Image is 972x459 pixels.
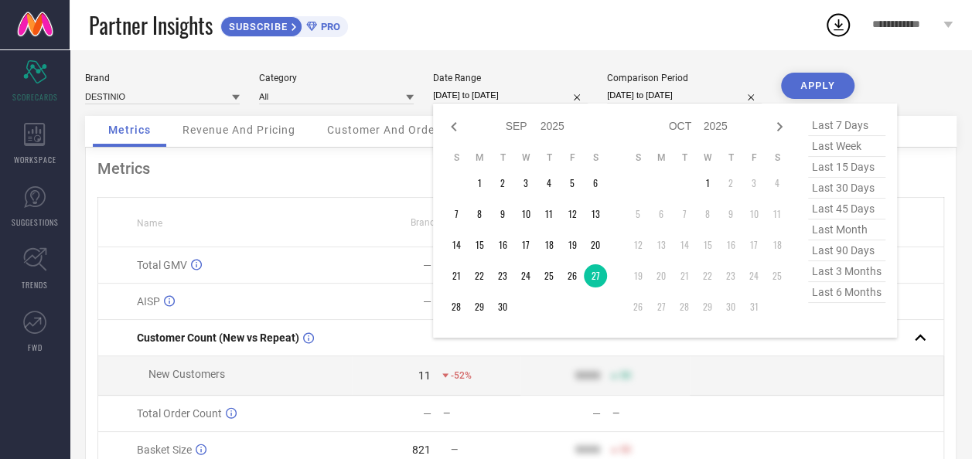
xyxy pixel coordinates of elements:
[808,136,885,157] span: last week
[808,178,885,199] span: last 30 days
[561,264,584,287] td: Fri Sep 26 2025
[808,219,885,240] span: last month
[673,151,696,164] th: Tuesday
[696,233,719,257] td: Wed Oct 15 2025
[468,264,491,287] td: Mon Sep 22 2025
[411,217,462,228] span: Brand Value
[770,117,789,136] div: Next month
[445,202,468,226] td: Sun Sep 07 2025
[696,172,719,195] td: Wed Oct 01 2025
[561,233,584,257] td: Fri Sep 19 2025
[423,259,431,271] div: —
[137,407,222,420] span: Total Order Count
[808,261,885,282] span: last 3 months
[137,259,187,271] span: Total GMV
[451,444,458,455] span: —
[808,240,885,261] span: last 90 days
[650,202,673,226] td: Mon Oct 06 2025
[626,295,650,318] td: Sun Oct 26 2025
[445,117,463,136] div: Previous month
[742,151,766,164] th: Friday
[137,218,162,229] span: Name
[673,202,696,226] td: Tue Oct 07 2025
[85,73,240,83] div: Brand
[719,264,742,287] td: Thu Oct 23 2025
[418,369,431,382] div: 11
[607,87,762,104] input: Select comparison period
[766,202,789,226] td: Sat Oct 11 2025
[696,202,719,226] td: Wed Oct 08 2025
[514,233,537,257] td: Wed Sep 17 2025
[468,202,491,226] td: Mon Sep 08 2025
[491,202,514,226] td: Tue Sep 09 2025
[108,124,151,136] span: Metrics
[491,151,514,164] th: Tuesday
[89,9,213,41] span: Partner Insights
[719,151,742,164] th: Thursday
[514,202,537,226] td: Wed Sep 10 2025
[766,172,789,195] td: Sat Oct 04 2025
[491,264,514,287] td: Tue Sep 23 2025
[412,444,431,456] div: 821
[317,21,340,32] span: PRO
[592,407,600,420] div: —
[719,233,742,257] td: Thu Oct 16 2025
[468,172,491,195] td: Mon Sep 01 2025
[696,295,719,318] td: Wed Oct 29 2025
[742,264,766,287] td: Fri Oct 24 2025
[445,295,468,318] td: Sun Sep 28 2025
[626,233,650,257] td: Sun Oct 12 2025
[327,124,445,136] span: Customer And Orders
[28,342,43,353] span: FWD
[584,264,607,287] td: Sat Sep 27 2025
[445,151,468,164] th: Sunday
[808,282,885,303] span: last 6 months
[537,151,561,164] th: Thursday
[673,295,696,318] td: Tue Oct 28 2025
[808,199,885,219] span: last 45 days
[650,295,673,318] td: Mon Oct 27 2025
[468,295,491,318] td: Mon Sep 29 2025
[766,264,789,287] td: Sat Oct 25 2025
[575,444,599,456] div: 9999
[673,264,696,287] td: Tue Oct 21 2025
[584,233,607,257] td: Sat Sep 20 2025
[575,369,599,382] div: 9999
[619,370,630,381] span: 50
[696,264,719,287] td: Wed Oct 22 2025
[423,407,431,420] div: —
[612,408,689,419] div: —
[742,172,766,195] td: Fri Oct 03 2025
[650,233,673,257] td: Mon Oct 13 2025
[137,295,160,308] span: AISP
[626,151,650,164] th: Sunday
[584,172,607,195] td: Sat Sep 06 2025
[650,151,673,164] th: Monday
[537,172,561,195] td: Thu Sep 04 2025
[468,151,491,164] th: Monday
[673,233,696,257] td: Tue Oct 14 2025
[182,124,295,136] span: Revenue And Pricing
[14,154,56,165] span: WORKSPACE
[626,264,650,287] td: Sun Oct 19 2025
[766,233,789,257] td: Sat Oct 18 2025
[561,202,584,226] td: Fri Sep 12 2025
[468,233,491,257] td: Mon Sep 15 2025
[696,151,719,164] th: Wednesday
[443,408,520,419] div: —
[584,151,607,164] th: Saturday
[514,264,537,287] td: Wed Sep 24 2025
[537,264,561,287] td: Thu Sep 25 2025
[221,21,292,32] span: SUBSCRIBE
[514,172,537,195] td: Wed Sep 03 2025
[808,157,885,178] span: last 15 days
[433,73,588,83] div: Date Range
[259,73,414,83] div: Category
[619,444,630,455] span: 50
[148,368,225,380] span: New Customers
[607,73,762,83] div: Comparison Period
[742,295,766,318] td: Fri Oct 31 2025
[22,279,48,291] span: TRENDS
[742,202,766,226] td: Fri Oct 10 2025
[561,151,584,164] th: Friday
